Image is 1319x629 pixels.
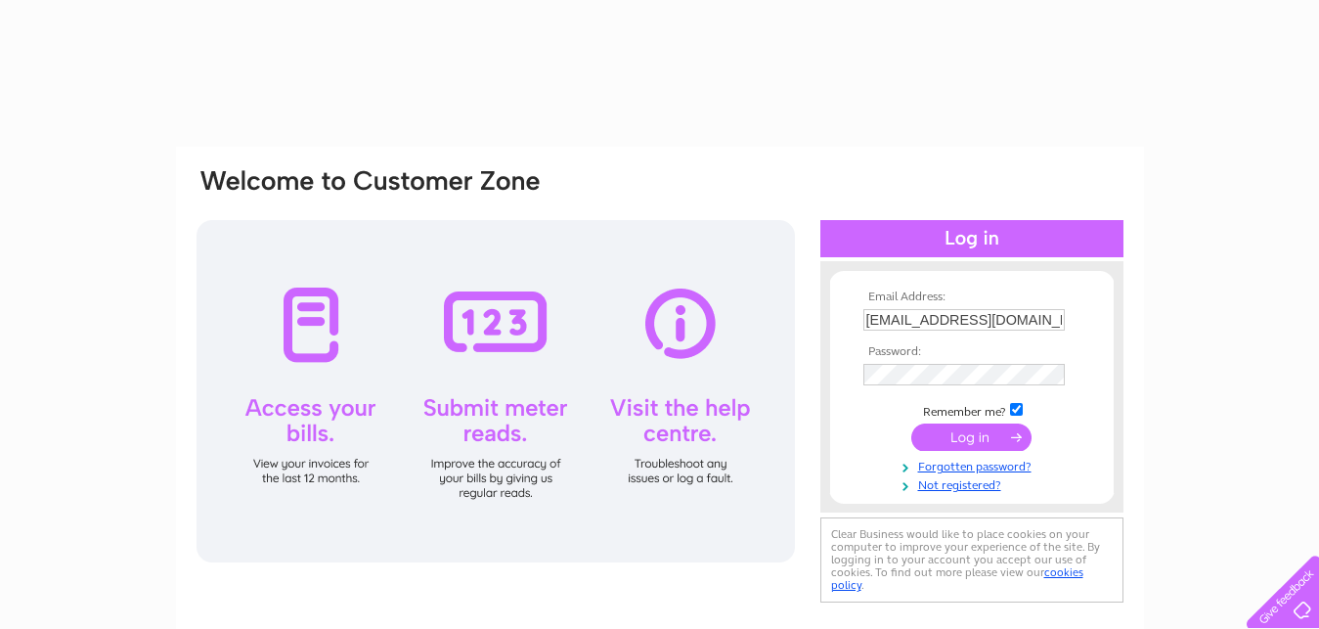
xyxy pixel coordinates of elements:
a: cookies policy [831,565,1083,592]
a: Forgotten password? [863,456,1085,474]
th: Email Address: [858,291,1085,304]
td: Remember me? [858,400,1085,420]
a: Not registered? [863,474,1085,493]
th: Password: [858,345,1085,359]
div: Clear Business would like to place cookies on your computer to improve your experience of the sit... [820,517,1123,603]
input: Submit [911,424,1032,451]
